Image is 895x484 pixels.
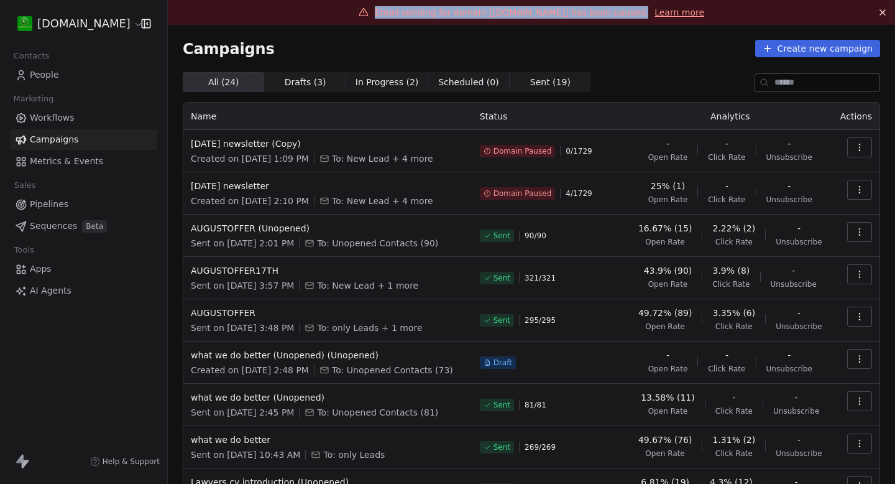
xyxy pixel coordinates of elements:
a: SequencesBeta [10,216,157,236]
span: Unsubscribe [766,195,812,205]
span: Contacts [8,47,55,65]
span: To: New Lead + 1 more [317,279,418,292]
span: 295 / 295 [525,315,556,325]
span: Click Rate [708,152,745,162]
span: Sent [493,231,510,241]
span: Click Rate [708,364,745,374]
span: Click Rate [715,322,753,332]
span: Draft [493,358,512,368]
span: Sent [493,273,510,283]
span: Sequences [30,220,77,233]
span: Click Rate [715,237,753,247]
span: Sent [493,442,510,452]
span: Unsubscribe [766,364,812,374]
span: To: New Lead + 4 more [332,195,433,207]
span: what we do better (Unopened) (Unopened) [191,349,465,361]
a: AI Agents [10,281,157,301]
span: Created on [DATE] 2:10 PM [191,195,309,207]
span: Unsubscribe [776,322,822,332]
span: Unsubscribe [766,152,812,162]
span: - [732,391,735,404]
span: 13.58% (11) [641,391,695,404]
span: - [792,264,795,277]
th: Status [472,103,628,130]
span: 4 / 1729 [566,188,592,198]
span: Unsubscribe [776,449,822,458]
span: AI Agents [30,284,71,297]
span: [DATE] newsletter [191,180,465,192]
span: Click Rate [708,195,745,205]
span: Open Rate [648,406,688,416]
span: Sent ( 19 ) [530,76,571,89]
span: Open Rate [645,237,685,247]
span: Open Rate [648,279,688,289]
span: Workflows [30,111,75,124]
span: - [666,137,669,150]
span: 81 / 81 [525,400,546,410]
th: Analytics [628,103,833,130]
span: Unsubscribe [773,406,819,416]
span: 0 / 1729 [566,146,592,156]
span: Open Rate [648,364,688,374]
span: Sent on [DATE] 2:01 PM [191,237,294,249]
span: Sent [493,315,510,325]
span: Pipelines [30,198,68,211]
span: Sent on [DATE] 3:57 PM [191,279,294,292]
span: - [666,349,669,361]
a: Help & Support [90,457,160,467]
span: AUGUSTOFFER17TH [191,264,465,277]
span: 321 / 321 [525,273,556,283]
a: Learn more [654,6,704,19]
span: 49.72% (89) [638,307,692,319]
span: Click Rate [715,449,753,458]
span: Domain Paused [493,146,552,156]
span: Scheduled ( 0 ) [438,76,499,89]
th: Actions [833,103,879,130]
span: Unsubscribe [776,237,822,247]
span: 90 / 90 [525,231,546,241]
span: To: Unopened Contacts (81) [317,406,438,419]
span: 2.22% (2) [712,222,755,235]
th: Name [183,103,472,130]
img: 439216937_921727863089572_7037892552807592703_n%20(1).jpg [17,16,32,31]
a: Apps [10,259,157,279]
span: 269 / 269 [525,442,556,452]
span: 1.31% (2) [712,434,755,446]
span: what we do better [191,434,465,446]
span: - [797,222,801,235]
span: - [725,180,728,192]
span: Sent [493,400,510,410]
span: Email sending for domain [[DOMAIN_NAME]] has been paused. [375,7,648,17]
span: Sent on [DATE] 10:43 AM [191,449,300,461]
span: - [787,180,791,192]
span: - [787,137,791,150]
span: [DOMAIN_NAME] [37,16,131,32]
span: - [795,391,798,404]
span: To: New Lead + 4 more [332,152,433,165]
span: Domain Paused [493,188,552,198]
span: To: Unopened Contacts (73) [332,364,453,376]
span: what we do better (Unopened) [191,391,465,404]
span: Created on [DATE] 2:48 PM [191,364,309,376]
span: To: Unopened Contacts (90) [317,237,438,249]
span: Beta [82,220,107,233]
span: Apps [30,263,52,276]
span: 43.9% (90) [644,264,692,277]
span: Campaigns [183,40,275,57]
span: AUGUSTOFFER (Unopened) [191,222,465,235]
span: Sales [9,176,41,195]
a: People [10,65,157,85]
span: Unsubscribe [771,279,817,289]
span: Sent on [DATE] 2:45 PM [191,406,294,419]
a: Workflows [10,108,157,128]
a: Pipelines [10,194,157,215]
span: 16.67% (15) [638,222,692,235]
span: - [797,434,801,446]
span: 49.67% (76) [638,434,692,446]
span: AUGUSTOFFER [191,307,465,319]
span: Open Rate [648,195,688,205]
span: To: only Leads [323,449,385,461]
span: Help & Support [103,457,160,467]
span: 3.35% (6) [712,307,755,319]
button: Create new campaign [755,40,880,57]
